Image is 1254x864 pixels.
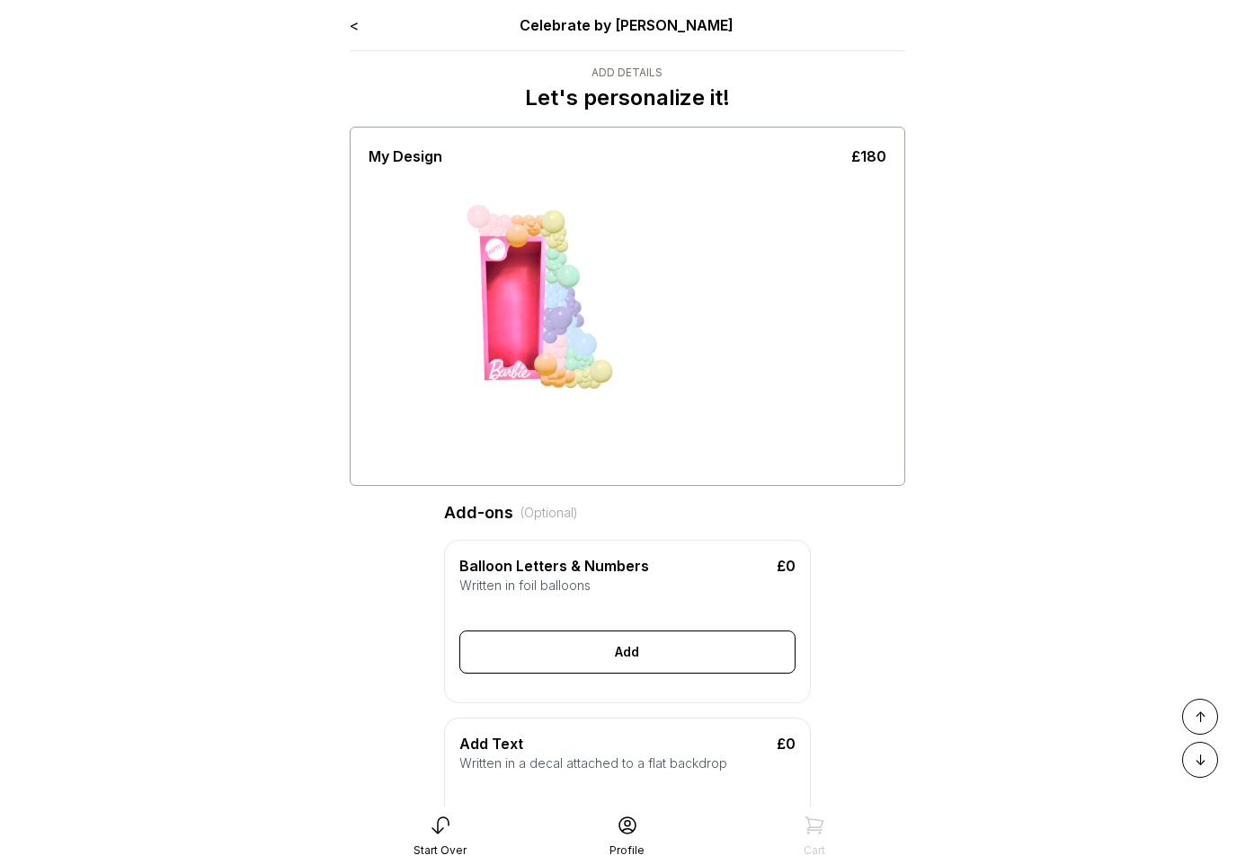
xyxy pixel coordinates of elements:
[459,577,796,595] div: Written in foil balloons
[460,14,794,36] div: Celebrate by [PERSON_NAME]
[525,84,730,112] p: Let's personalize it!
[851,145,886,167] div: £180
[520,504,578,522] div: (Optional)
[1195,706,1206,727] span: ↑
[459,754,796,772] div: Written in a decal attached to a flat backdrop
[350,16,359,34] a: <
[459,555,728,577] div: Balloon Letters & Numbers
[1195,749,1206,771] span: ↓
[444,500,811,525] div: Add-ons
[414,843,467,858] div: Start Over
[459,733,728,754] div: Add Text
[369,145,442,167] div: My Design
[609,843,645,858] div: Profile
[525,66,730,80] div: Add Details
[804,843,825,858] div: Cart
[728,733,796,754] div: £0
[459,630,796,674] div: Add
[728,555,796,577] div: £0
